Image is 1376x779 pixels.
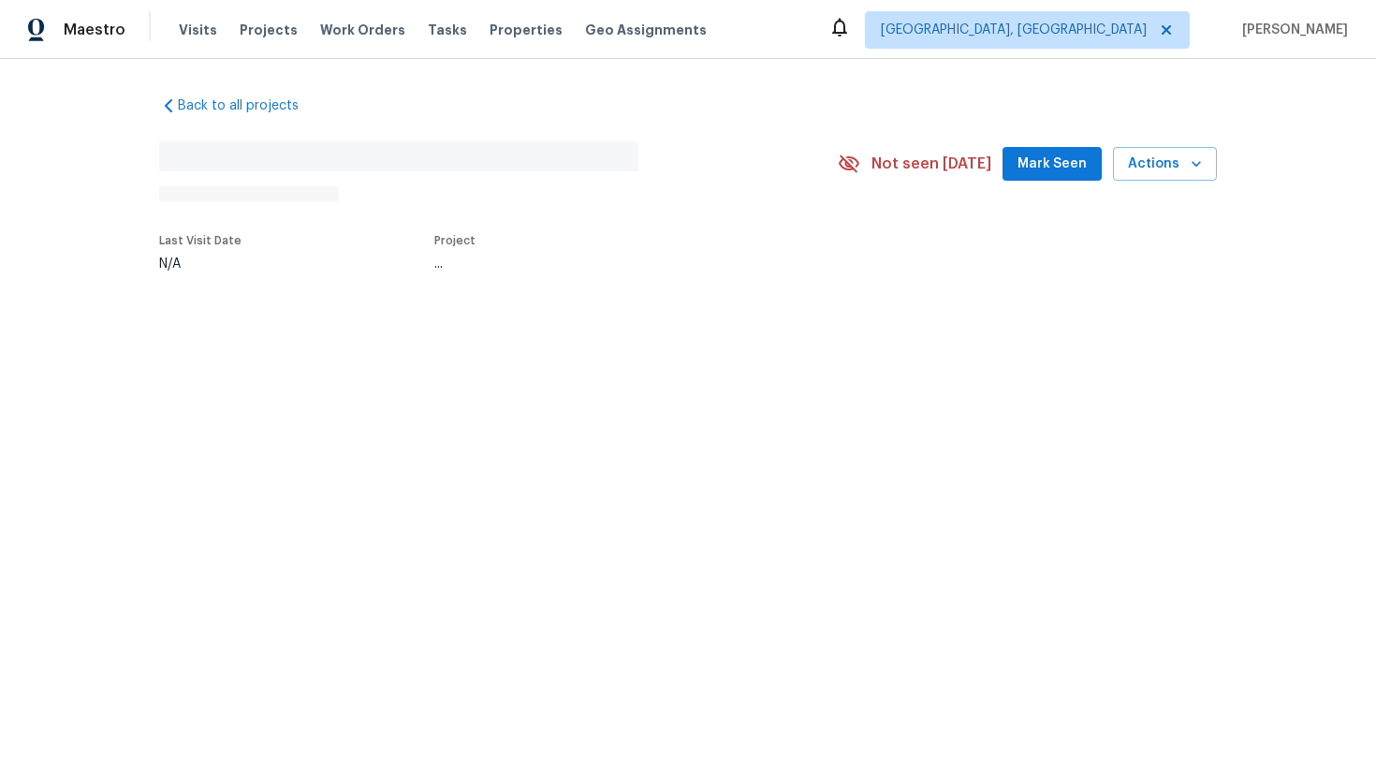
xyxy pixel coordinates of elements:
button: Mark Seen [1003,147,1102,182]
span: Last Visit Date [159,235,242,246]
span: Visits [179,21,217,39]
a: Back to all projects [159,96,339,115]
span: [PERSON_NAME] [1235,21,1348,39]
span: Project [434,235,476,246]
span: Work Orders [320,21,405,39]
div: ... [434,257,794,271]
span: [GEOGRAPHIC_DATA], [GEOGRAPHIC_DATA] [881,21,1147,39]
button: Actions [1113,147,1217,182]
span: Geo Assignments [585,21,707,39]
div: N/A [159,257,242,271]
span: Maestro [64,21,125,39]
span: Actions [1128,153,1202,176]
span: Not seen [DATE] [871,154,991,173]
span: Mark Seen [1017,153,1087,176]
span: Tasks [428,23,467,37]
span: Projects [240,21,298,39]
span: Properties [490,21,563,39]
